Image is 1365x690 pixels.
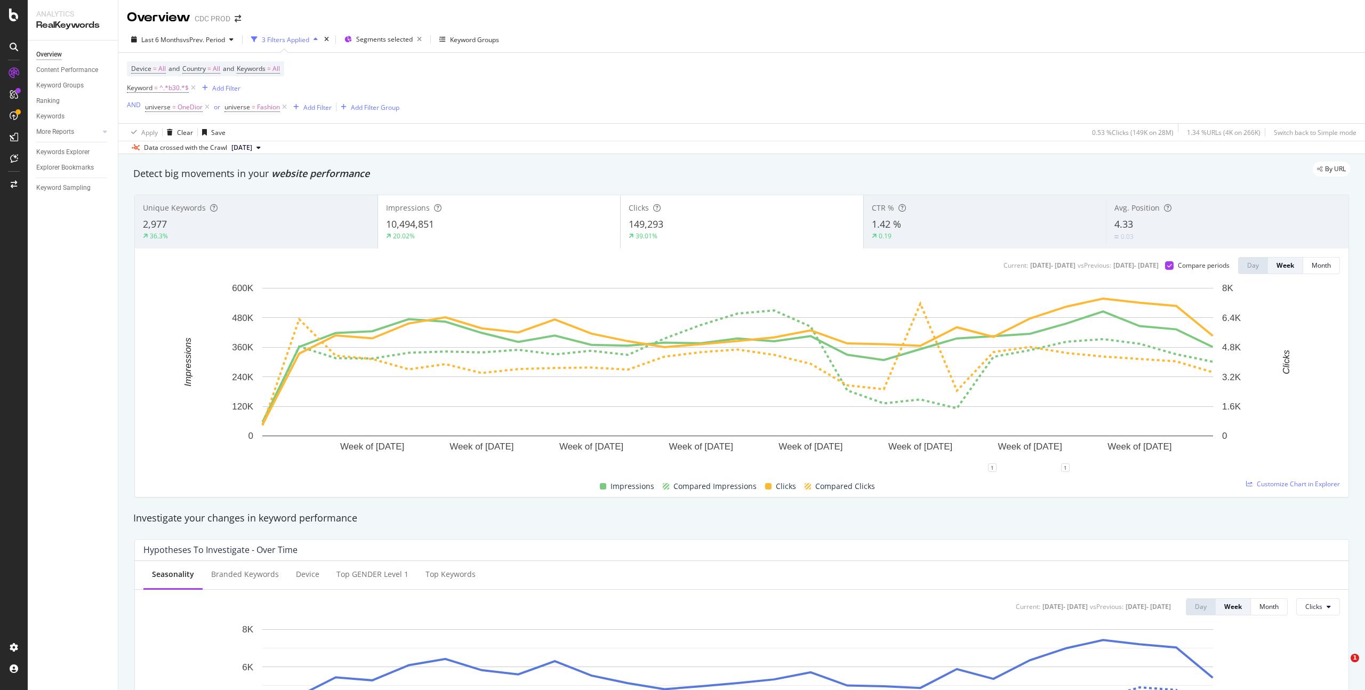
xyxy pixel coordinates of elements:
span: 2,977 [143,218,167,230]
div: Month [1312,261,1331,270]
div: More Reports [36,126,74,138]
text: Week of [DATE] [340,442,404,452]
div: Switch back to Simple mode [1274,128,1356,137]
span: Segments selected [356,35,413,44]
button: Day [1186,598,1216,615]
div: [DATE] - [DATE] [1126,602,1171,611]
div: 1 [1061,463,1070,472]
div: Add Filter [212,84,240,93]
a: Keywords Explorer [36,147,110,158]
span: and [168,64,180,73]
div: Current: [1016,602,1040,611]
a: Keywords [36,111,110,122]
span: vs Prev. Period [183,35,225,44]
div: Add Filter [303,103,332,112]
span: Compared Impressions [673,480,757,493]
div: legacy label [1313,162,1350,176]
span: 4.33 [1114,218,1133,230]
div: 20.02% [393,231,415,240]
span: Clicks [1305,602,1322,611]
a: Keyword Sampling [36,182,110,194]
div: Ranking [36,95,60,107]
button: Segments selected [340,31,426,48]
span: = [207,64,211,73]
span: All [158,61,166,76]
text: Week of [DATE] [449,442,513,452]
div: Hypotheses to Investigate - Over Time [143,544,298,555]
button: [DATE] [227,141,265,154]
div: Keywords [36,111,65,122]
div: Add Filter Group [351,103,399,112]
button: or [214,102,220,112]
div: Investigate your changes in keyword performance [133,511,1350,525]
a: Overview [36,49,110,60]
div: [DATE] - [DATE] [1113,261,1159,270]
text: 120K [232,402,253,412]
span: and [223,64,234,73]
text: 0 [248,431,253,441]
span: CTR % [872,203,894,213]
a: Explorer Bookmarks [36,162,110,173]
span: Keywords [237,64,266,73]
text: 480K [232,313,253,323]
text: 1.6K [1222,402,1241,412]
span: Impressions [611,480,654,493]
div: Data crossed with the Crawl [144,143,227,153]
span: = [153,64,157,73]
div: vs Previous : [1078,261,1111,270]
div: A chart. [143,283,1332,468]
text: Week of [DATE] [559,442,623,452]
button: Add Filter [198,82,240,94]
img: Equal [1114,235,1119,238]
text: 3.2K [1222,372,1241,382]
span: 1 [1351,654,1359,662]
text: Week of [DATE] [669,442,733,452]
span: = [267,64,271,73]
div: CDC PROD [195,13,230,24]
div: Explorer Bookmarks [36,162,94,173]
text: 0 [1222,431,1227,441]
button: Day [1238,257,1268,274]
div: arrow-right-arrow-left [235,15,241,22]
div: Top Keywords [425,569,476,580]
div: Keywords Explorer [36,147,90,158]
text: 4.8K [1222,342,1241,352]
button: Last 6 MonthsvsPrev. Period [127,31,238,48]
span: = [252,102,255,111]
text: Week of [DATE] [888,442,952,452]
div: Month [1259,602,1279,611]
div: Keyword Groups [36,80,84,91]
span: All [213,61,220,76]
span: Last 6 Months [141,35,183,44]
div: Current: [1003,261,1028,270]
text: 8K [1222,283,1233,293]
a: More Reports [36,126,100,138]
span: Clicks [629,203,649,213]
div: 0.03 [1121,232,1134,241]
span: 2025 Aug. 15th [231,143,252,153]
div: or [214,102,220,111]
text: 6.4K [1222,313,1241,323]
a: Keyword Groups [36,80,110,91]
text: 360K [232,342,253,352]
text: Week of [DATE] [778,442,842,452]
span: Compared Clicks [815,480,875,493]
div: Overview [127,9,190,27]
span: Clicks [776,480,796,493]
div: Day [1195,602,1207,611]
span: Keyword [127,83,152,92]
button: Clicks [1296,598,1340,615]
span: 149,293 [629,218,663,230]
span: universe [145,102,171,111]
div: Overview [36,49,62,60]
div: 36.3% [150,231,168,240]
iframe: Intercom live chat [1329,654,1354,679]
button: Add Filter Group [336,101,399,114]
div: times [322,34,331,45]
button: AND [127,100,141,110]
div: Content Performance [36,65,98,76]
button: Week [1268,257,1303,274]
div: 39.01% [636,231,657,240]
div: 3 Filters Applied [262,35,309,44]
div: [DATE] - [DATE] [1042,602,1088,611]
